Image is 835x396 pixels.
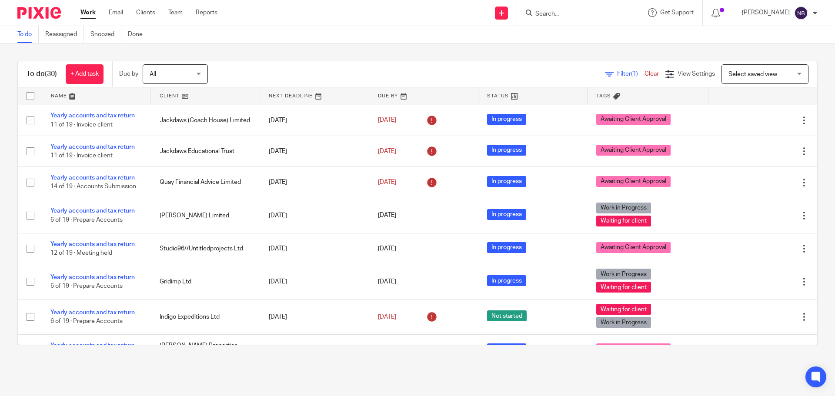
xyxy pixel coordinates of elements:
[596,203,651,213] span: Work in Progress
[151,136,260,166] td: Jackdaws Educational Trust
[260,264,369,299] td: [DATE]
[596,216,651,226] span: Waiting for client
[596,282,651,293] span: Waiting for client
[260,299,369,335] td: [DATE]
[50,343,135,349] a: Yearly accounts and tax return
[678,71,715,77] span: View Settings
[487,310,527,321] span: Not started
[50,153,113,159] span: 11 of 19 · Invoice client
[151,198,260,233] td: [PERSON_NAME] Limited
[128,26,149,43] a: Done
[487,145,526,156] span: In progress
[66,64,104,84] a: + Add task
[260,233,369,264] td: [DATE]
[631,71,638,77] span: (1)
[50,144,135,150] a: Yearly accounts and tax return
[487,343,526,354] span: In progress
[260,198,369,233] td: [DATE]
[596,343,671,354] span: Awaiting Client Approval
[596,242,671,253] span: Awaiting Client Approval
[596,114,671,125] span: Awaiting Client Approval
[596,145,671,156] span: Awaiting Client Approval
[378,213,396,219] span: [DATE]
[728,71,777,77] span: Select saved view
[534,10,613,18] input: Search
[50,250,112,256] span: 12 of 19 · Meeting held
[50,274,135,280] a: Yearly accounts and tax return
[487,176,526,187] span: In progress
[260,105,369,136] td: [DATE]
[260,136,369,166] td: [DATE]
[45,70,57,77] span: (30)
[596,93,611,98] span: Tags
[260,167,369,198] td: [DATE]
[80,8,96,17] a: Work
[596,317,651,328] span: Work in Progress
[50,175,135,181] a: Yearly accounts and tax return
[50,184,136,190] span: 14 of 19 · Accounts Submission
[50,208,135,214] a: Yearly accounts and tax return
[378,117,396,123] span: [DATE]
[119,70,138,78] p: Due by
[150,71,156,77] span: All
[196,8,217,17] a: Reports
[487,114,526,125] span: In progress
[168,8,183,17] a: Team
[151,105,260,136] td: Jackdaws (Coach House) Limited
[794,6,808,20] img: svg%3E
[378,314,396,320] span: [DATE]
[596,304,651,315] span: Waiting for client
[50,241,135,247] a: Yearly accounts and tax return
[151,299,260,335] td: Indigo Expeditions Ltd
[151,264,260,299] td: Gridimp Ltd
[27,70,57,79] h1: To do
[487,242,526,253] span: In progress
[17,26,39,43] a: To do
[50,122,113,128] span: 11 of 19 · Invoice client
[151,167,260,198] td: Quay Financial Advice Limited
[50,309,135,316] a: Yearly accounts and tax return
[378,148,396,154] span: [DATE]
[487,275,526,286] span: In progress
[50,318,123,324] span: 6 of 19 · Prepare Accounts
[596,269,651,280] span: Work in Progress
[660,10,694,16] span: Get Support
[596,176,671,187] span: Awaiting Client Approval
[90,26,121,43] a: Snoozed
[151,233,260,264] td: Studio96//Untitledprojects Ltd
[378,179,396,185] span: [DATE]
[50,113,135,119] a: Yearly accounts and tax return
[645,71,659,77] a: Clear
[17,7,61,19] img: Pixie
[136,8,155,17] a: Clients
[50,217,123,223] span: 6 of 19 · Prepare Accounts
[487,209,526,220] span: In progress
[151,335,260,366] td: [PERSON_NAME] Properties Limited
[378,279,396,285] span: [DATE]
[617,71,645,77] span: Filter
[109,8,123,17] a: Email
[50,283,123,289] span: 6 of 19 · Prepare Accounts
[742,8,790,17] p: [PERSON_NAME]
[45,26,84,43] a: Reassigned
[260,335,369,366] td: [DATE]
[378,246,396,252] span: [DATE]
